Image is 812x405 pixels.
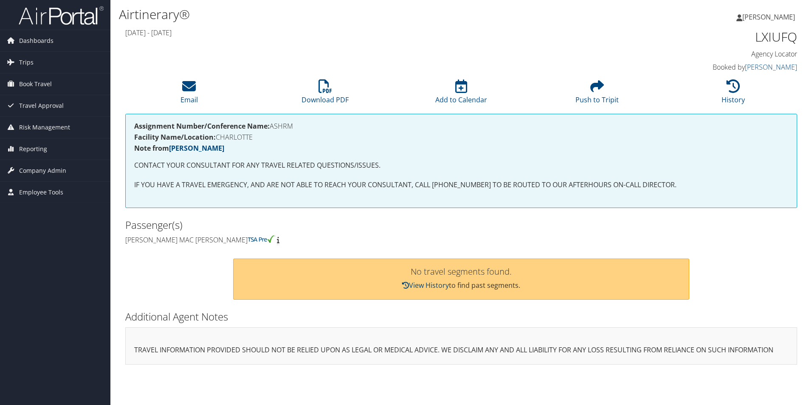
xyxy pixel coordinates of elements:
[639,62,797,72] h4: Booked by
[134,160,788,171] p: CONTACT YOUR CONSULTANT FOR ANY TRAVEL RELATED QUESTIONS/ISSUES.
[19,6,104,25] img: airportal-logo.png
[134,180,788,191] p: IF YOU HAVE A TRAVEL EMERGENCY, AND ARE NOT ABLE TO REACH YOUR CONSULTANT, CALL [PHONE_NUMBER] TO...
[134,121,270,131] strong: Assignment Number/Conference Name:
[125,309,797,324] h2: Additional Agent Notes
[134,134,788,141] h4: CHARLOTTE
[402,281,449,290] a: View History
[119,6,575,23] h1: Airtinerary®
[639,28,797,46] h1: LXIUFQ
[19,160,66,181] span: Company Admin
[134,123,788,129] h4: ASHRM
[575,84,619,104] a: Push to Tripit
[639,49,797,59] h4: Agency Locator
[248,235,275,243] img: tsa-precheck.png
[19,117,70,138] span: Risk Management
[722,84,745,104] a: History
[242,280,681,291] p: to find past segments.
[134,345,788,356] p: TRAVEL INFORMATION PROVIDED SHOULD NOT BE RELIED UPON AS LEGAL OR MEDICAL ADVICE. WE DISCLAIM ANY...
[19,73,52,95] span: Book Travel
[435,84,487,104] a: Add to Calendar
[745,62,797,72] a: [PERSON_NAME]
[169,143,224,153] a: [PERSON_NAME]
[19,182,63,203] span: Employee Tools
[242,267,681,276] h3: No travel segments found.
[125,218,455,232] h2: Passenger(s)
[134,132,216,142] strong: Facility Name/Location:
[180,84,198,104] a: Email
[19,52,34,73] span: Trips
[134,143,224,153] strong: Note from
[736,4,804,30] a: [PERSON_NAME]
[302,84,349,104] a: Download PDF
[125,28,626,37] h4: [DATE] - [DATE]
[19,95,64,116] span: Travel Approval
[19,138,47,160] span: Reporting
[19,30,54,51] span: Dashboards
[125,235,455,245] h4: [PERSON_NAME] Mac [PERSON_NAME]
[742,12,795,22] span: [PERSON_NAME]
